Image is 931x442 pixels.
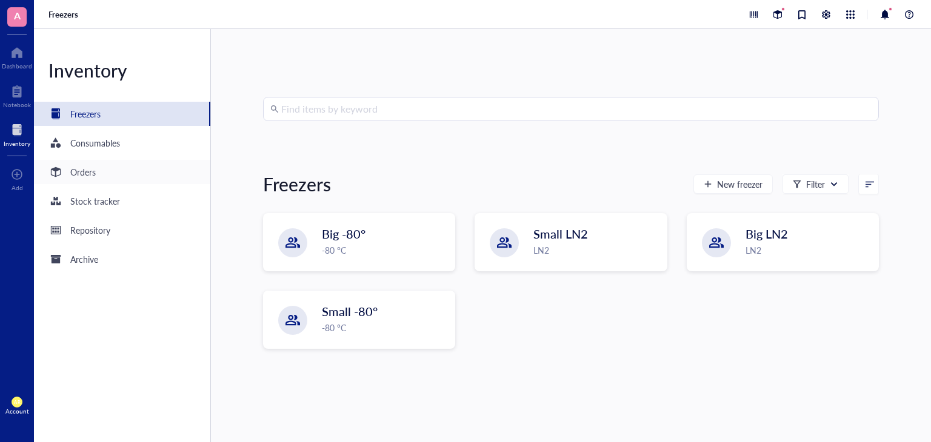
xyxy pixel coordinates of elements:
[322,243,447,257] div: -80 °C
[746,243,871,257] div: LN2
[4,120,30,147] a: Inventory
[3,101,31,108] div: Notebook
[34,102,210,126] a: Freezers
[70,252,98,266] div: Archive
[70,107,101,120] div: Freezers
[12,184,23,191] div: Add
[70,223,110,237] div: Repository
[14,399,20,404] span: AR
[3,82,31,108] a: Notebook
[717,179,762,189] span: New freezer
[70,165,96,179] div: Orders
[806,177,825,191] div: Filter
[70,136,120,150] div: Consumables
[34,247,210,271] a: Archive
[263,172,331,196] div: Freezers
[34,58,210,82] div: Inventory
[322,225,365,242] span: Big -80°
[746,225,788,242] span: Big LN2
[2,43,32,70] a: Dashboard
[322,321,447,334] div: -80 °C
[34,189,210,213] a: Stock tracker
[533,225,588,242] span: Small LN2
[70,194,120,208] div: Stock tracker
[693,174,773,194] button: New freezer
[322,303,378,320] span: Small -80°
[34,131,210,155] a: Consumables
[34,218,210,242] a: Repository
[34,160,210,184] a: Orders
[5,407,29,415] div: Account
[4,140,30,147] div: Inventory
[2,62,32,70] div: Dashboard
[48,9,81,20] a: Freezers
[14,8,21,23] span: A
[533,243,659,257] div: LN2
